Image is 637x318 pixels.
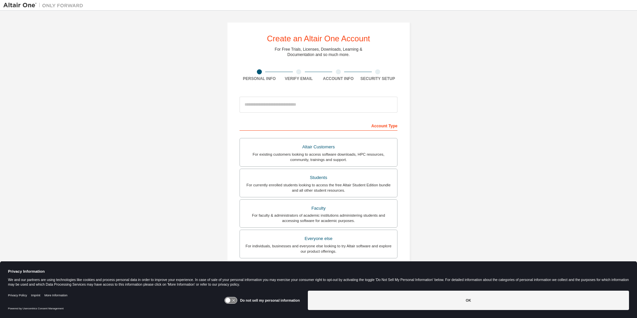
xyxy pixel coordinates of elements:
div: For Free Trials, Licenses, Downloads, Learning & Documentation and so much more. [275,47,362,57]
div: Faculty [244,204,393,213]
img: Altair One [3,2,87,9]
div: For individuals, businesses and everyone else looking to try Altair software and explore our prod... [244,243,393,254]
div: Verify Email [279,76,319,81]
div: Account Type [240,120,397,131]
div: Personal Info [240,76,279,81]
div: Account Info [318,76,358,81]
div: Students [244,173,393,182]
div: Everyone else [244,234,393,243]
div: For faculty & administrators of academic institutions administering students and accessing softwa... [244,213,393,223]
div: For existing customers looking to access software downloads, HPC resources, community, trainings ... [244,152,393,162]
div: For currently enrolled students looking to access the free Altair Student Edition bundle and all ... [244,182,393,193]
div: Altair Customers [244,142,393,152]
div: Security Setup [358,76,398,81]
div: Create an Altair One Account [267,35,370,43]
